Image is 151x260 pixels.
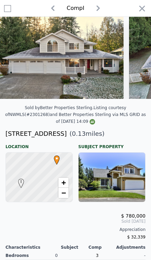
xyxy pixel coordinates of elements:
div: Subject [61,245,89,250]
img: NWMLS Logo [90,119,95,125]
span: 0.13 [72,130,86,137]
span: − [61,188,66,197]
span: $ 780,000 [121,213,146,219]
span: • [52,153,61,164]
span: 3 [96,253,99,258]
div: Adjustments [116,245,146,250]
div: Appreciation [5,227,146,232]
div: Comp [89,245,116,250]
a: Zoom in [58,178,69,188]
span: Sold [DATE] [5,219,146,224]
div: [STREET_ADDRESS] [5,129,67,139]
span: + [61,178,66,187]
div: Comp I [67,4,84,12]
div: Sold by Better Properties Sterling . [25,105,93,110]
div: Characteristics [5,245,61,250]
div: Listing courtesy of NWMLS (#2301268) and Better Properties Sterling via MLS GRID as of [DATE] 14:09 [5,105,146,124]
div: 0 [55,251,96,260]
a: Zoom out [58,188,69,198]
div: Subject Property [78,139,146,149]
span: $ 32,339 [127,235,146,239]
div: Location [5,139,73,149]
div: - [121,251,146,260]
div: I [16,179,21,183]
div: Bedrooms [5,251,55,260]
span: ( miles) [67,129,104,139]
span: I [16,179,26,185]
div: • [52,155,56,159]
